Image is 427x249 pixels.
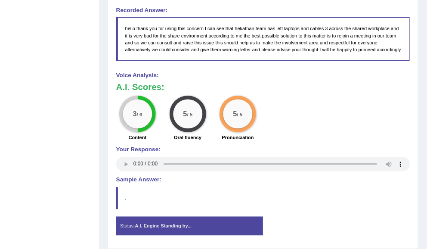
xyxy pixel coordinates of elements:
blockquote: . [116,187,410,209]
big: 3 [133,110,137,118]
label: Content [129,134,147,141]
h4: Your Response: [116,146,410,153]
h4: Recorded Answer: [116,7,410,14]
strong: A.I. Engine Standing by... [135,224,192,229]
label: Pronunciation [222,134,254,141]
small: / 5 [187,112,192,117]
big: 5 [233,110,237,118]
h4: Sample Answer: [116,177,410,183]
label: Oral fluency [174,134,201,141]
blockquote: hello thank you for using this concern I can see that hekathan team has left laptops and cables 3... [116,17,410,61]
h4: Voice Analysis: [116,72,410,79]
small: / 5 [237,112,243,117]
big: 5 [183,110,187,118]
div: Status: [116,217,263,236]
b: A.I. Scores: [116,82,164,92]
small: / 6 [137,112,142,117]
